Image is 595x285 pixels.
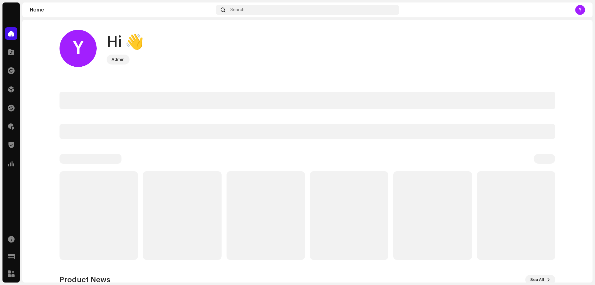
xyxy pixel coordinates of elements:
[525,275,555,285] button: See All
[230,7,245,12] span: Search
[59,275,110,285] h3: Product News
[59,30,97,67] div: Y
[575,5,585,15] div: Y
[112,56,125,63] div: Admin
[30,7,213,12] div: Home
[107,32,144,52] div: Hi 👋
